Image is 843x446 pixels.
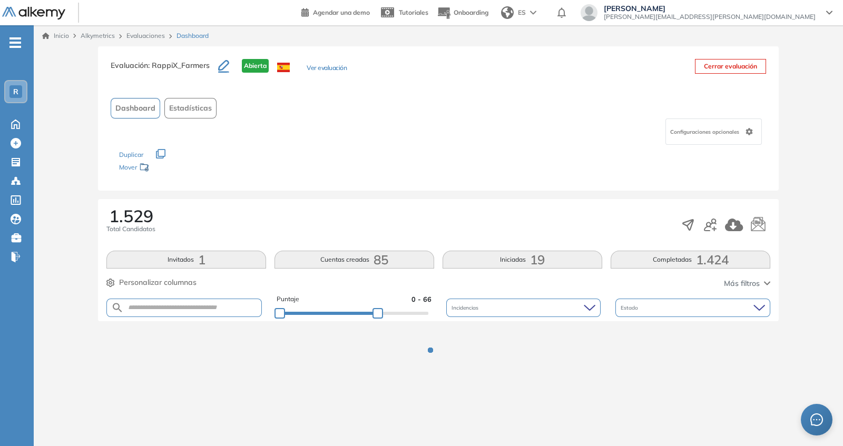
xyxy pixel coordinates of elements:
img: SEARCH_ALT [111,301,124,314]
img: world [501,6,514,19]
button: Completadas1.424 [611,251,770,269]
span: : RappiX_Farmers [148,61,210,70]
span: Estado [621,304,640,312]
span: Dashboard [115,103,155,114]
button: Cuentas creadas85 [275,251,434,269]
i: - [9,42,21,44]
button: Personalizar columnas [106,277,197,288]
span: Personalizar columnas [119,277,197,288]
div: Incidencias [446,299,601,317]
span: Dashboard [177,31,209,41]
a: Evaluaciones [126,32,165,39]
button: Más filtros [724,278,770,289]
span: message [810,413,823,426]
div: Estado [615,299,770,317]
span: R [13,87,18,96]
span: Estadísticas [169,103,212,114]
span: 1.529 [109,207,153,224]
button: Dashboard [111,98,160,118]
button: Iniciadas19 [443,251,602,269]
a: Inicio [42,31,69,41]
span: Configuraciones opcionales [670,128,741,136]
button: Ver evaluación [307,63,347,74]
h3: Evaluación [111,59,218,81]
div: Configuraciones opcionales [665,118,762,145]
img: ESP [277,63,290,72]
span: Total Candidatos [106,224,155,234]
button: Estadísticas [164,98,217,118]
span: 0 - 66 [411,294,432,304]
span: [PERSON_NAME][EMAIL_ADDRESS][PERSON_NAME][DOMAIN_NAME] [604,13,816,21]
img: arrow [530,11,536,15]
span: Más filtros [724,278,760,289]
div: Mover [119,158,224,178]
span: Onboarding [454,8,488,16]
button: Invitados1 [106,251,266,269]
button: Onboarding [437,2,488,24]
span: Tutoriales [399,8,428,16]
span: Incidencias [452,304,481,312]
span: Abierta [242,59,269,73]
img: Logo [2,7,65,20]
span: [PERSON_NAME] [604,4,816,13]
span: ES [518,8,526,17]
span: Duplicar [119,151,143,158]
span: Puntaje [277,294,299,304]
button: Cerrar evaluación [695,59,766,74]
span: Alkymetrics [81,32,115,39]
span: Agendar una demo [313,8,370,16]
a: Agendar una demo [301,5,370,18]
